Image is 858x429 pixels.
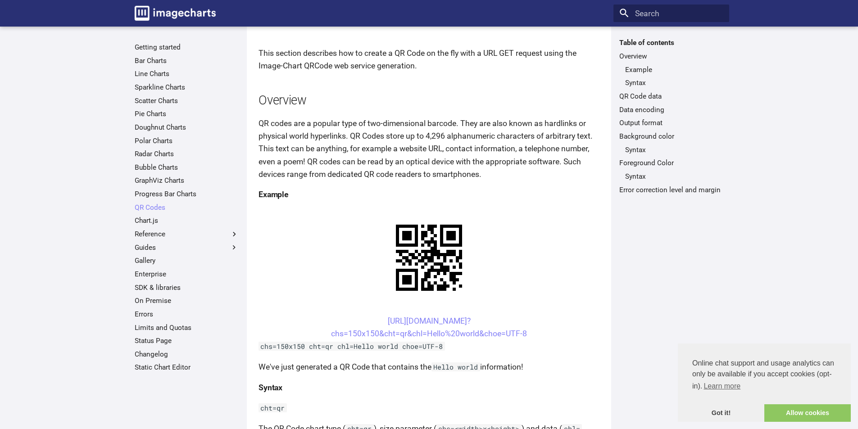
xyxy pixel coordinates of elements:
a: Gallery [135,256,239,265]
a: allow cookies [764,404,851,422]
a: Syntax [625,145,723,154]
h2: Overview [259,92,599,109]
a: Foreground Color [619,158,723,167]
a: Output format [619,118,723,127]
a: GraphViz Charts [135,176,239,185]
a: Bubble Charts [135,163,239,172]
a: Getting started [135,43,239,52]
p: We've just generated a QR Code that contains the information! [259,361,599,373]
a: Pie Charts [135,109,239,118]
h4: Syntax [259,381,599,394]
a: Image-Charts documentation [131,2,220,24]
a: Error correction level and margin [619,185,723,194]
a: QR Codes [135,203,239,212]
a: Syntax [625,78,723,87]
nav: Overview [619,65,723,88]
a: dismiss cookie message [678,404,764,422]
span: Online chat support and usage analytics can only be available if you accept cookies (opt-in). [692,358,836,393]
a: Sparkline Charts [135,83,239,92]
a: Syntax [625,172,723,181]
a: Bar Charts [135,56,239,65]
a: learn more about cookies [702,379,742,393]
div: cookieconsent [678,343,851,422]
code: cht=qr [259,403,287,412]
a: Radar Charts [135,149,239,158]
a: Polar Charts [135,136,239,145]
a: On Premise [135,296,239,305]
a: Example [625,65,723,74]
label: Reference [135,230,239,239]
nav: Foreground Color [619,172,723,181]
p: QR codes are a popular type of two-dimensional barcode. They are also known as hardlinks or physi... [259,117,599,181]
a: Line Charts [135,69,239,78]
a: Progress Bar Charts [135,190,239,199]
a: SDK & libraries [135,283,239,292]
a: [URL][DOMAIN_NAME]?chs=150x150&cht=qr&chl=Hello%20world&choe=UTF-8 [331,316,527,338]
img: logo [135,6,216,21]
a: Doughnut Charts [135,123,239,132]
nav: Table of contents [613,38,729,194]
img: chart [380,209,478,307]
label: Table of contents [613,38,729,47]
a: Scatter Charts [135,96,239,105]
a: Status Page [135,336,239,345]
a: Enterprise [135,270,239,279]
p: This section describes how to create a QR Code on the fly with a URL GET request using the Image-... [259,47,599,72]
h4: Example [259,188,599,201]
label: Guides [135,243,239,252]
code: chs=150x150 cht=qr chl=Hello world choe=UTF-8 [259,342,445,351]
a: Limits and Quotas [135,323,239,332]
a: Background color [619,132,723,141]
a: QR Code data [619,92,723,101]
a: Overview [619,52,723,61]
a: Errors [135,310,239,319]
input: Search [613,5,729,23]
code: Hello world [431,362,480,371]
nav: Background color [619,145,723,154]
a: Data encoding [619,105,723,114]
a: Changelog [135,350,239,359]
a: Static Chart Editor [135,363,239,372]
a: Chart.js [135,216,239,225]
